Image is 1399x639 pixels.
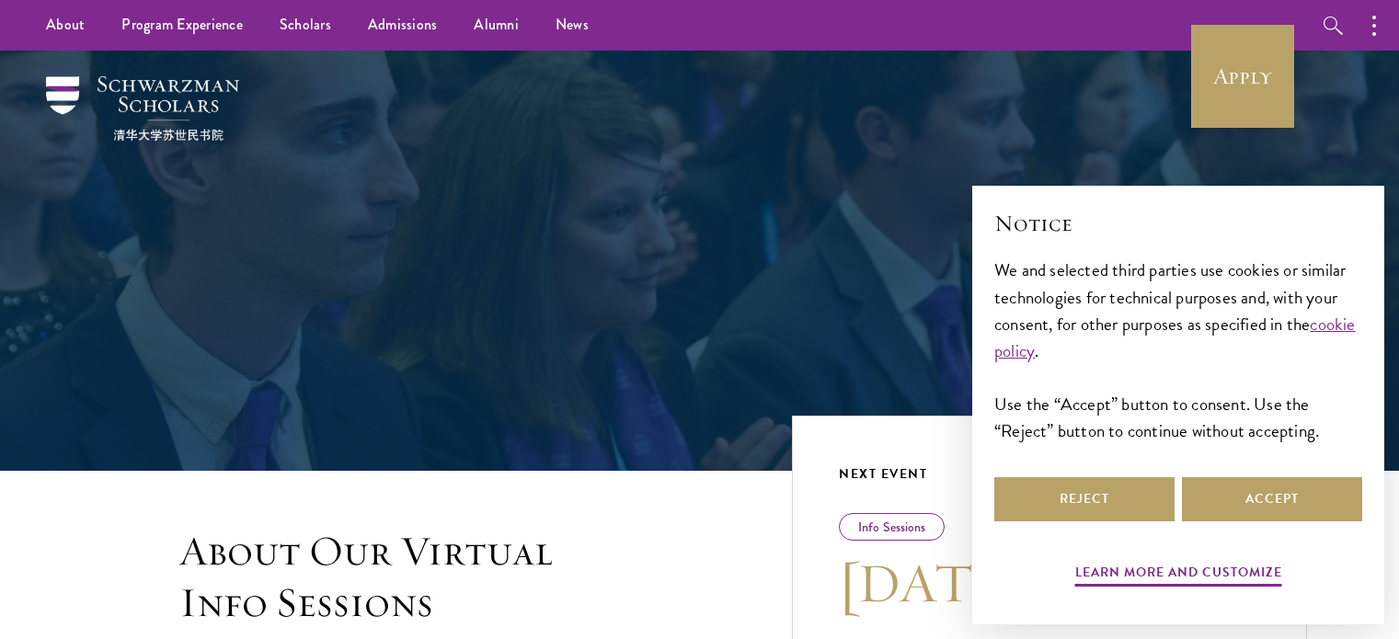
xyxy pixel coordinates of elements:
[46,76,239,141] img: Schwarzman Scholars
[994,208,1362,239] h2: Notice
[994,257,1362,443] div: We and selected third parties use cookies or similar technologies for technical purposes and, wit...
[1075,561,1282,589] button: Learn more and customize
[1182,477,1362,521] button: Accept
[839,550,1260,616] h3: [DATE]
[179,526,718,629] h3: About Our Virtual Info Sessions
[1191,25,1294,128] a: Apply
[994,477,1175,521] button: Reject
[839,462,1260,485] div: Next Event
[994,311,1356,364] a: cookie policy
[839,513,945,541] div: Info Sessions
